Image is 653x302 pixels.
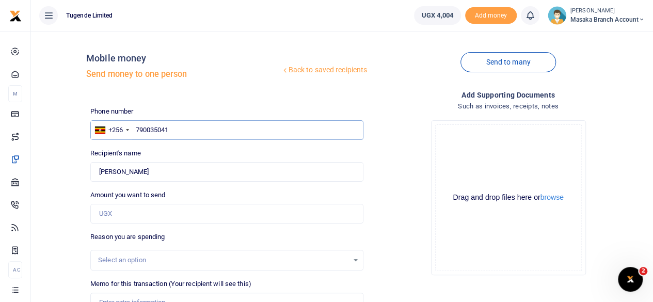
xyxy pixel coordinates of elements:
div: Uganda: +256 [91,121,132,139]
a: UGX 4,004 [414,6,461,25]
label: Reason you are spending [90,232,165,242]
li: Toup your wallet [465,7,517,24]
input: Enter phone number [90,120,363,140]
a: Back to saved recipients [281,61,368,80]
li: Wallet ballance [410,6,465,25]
div: File Uploader [431,120,586,275]
h4: Add supporting Documents [372,89,645,101]
button: browse [540,194,564,201]
input: UGX [90,204,363,224]
h4: Such as invoices, receipts, notes [372,101,645,112]
a: profile-user [PERSON_NAME] Masaka Branch Account [548,6,645,25]
div: +256 [108,125,123,135]
span: UGX 4,004 [422,10,453,21]
img: profile-user [548,6,566,25]
li: Ac [8,261,22,278]
label: Amount you want to send [90,190,165,200]
h5: Send money to one person [86,69,280,80]
small: [PERSON_NAME] [570,7,645,15]
div: Drag and drop files here or [436,193,581,202]
label: Phone number [90,106,133,117]
div: Select an option [98,255,348,265]
a: logo-small logo-large logo-large [9,11,22,19]
span: 2 [639,267,647,275]
input: Loading name... [90,162,363,182]
img: logo-small [9,10,22,22]
label: Memo for this transaction (Your recipient will see this) [90,279,251,289]
iframe: Intercom live chat [618,267,643,292]
span: Add money [465,7,517,24]
a: Send to many [460,52,555,72]
a: Add money [465,11,517,19]
li: M [8,85,22,102]
label: Recipient's name [90,148,141,158]
span: Masaka Branch Account [570,15,645,24]
h4: Mobile money [86,53,280,64]
span: Tugende Limited [62,11,117,20]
